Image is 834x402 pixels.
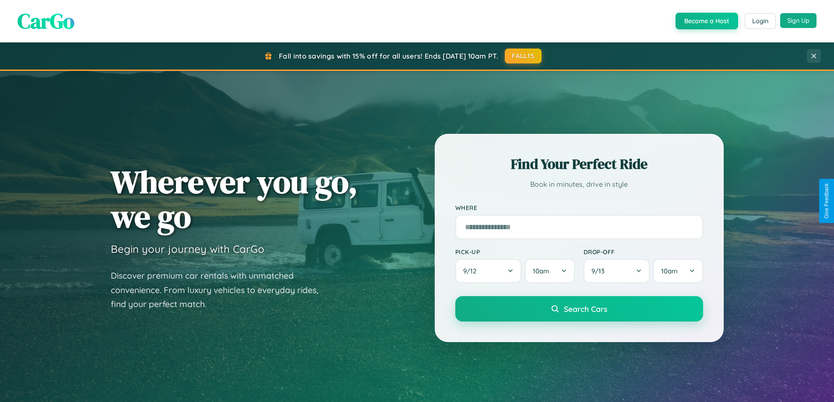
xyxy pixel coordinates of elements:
label: Drop-off [584,248,703,255]
h1: Wherever you go, we go [111,164,358,234]
span: 9 / 13 [591,267,609,275]
button: Sign Up [780,13,816,28]
button: Search Cars [455,296,703,322]
span: 10am [533,267,549,275]
div: Give Feedback [823,183,830,219]
button: 10am [525,259,574,283]
label: Where [455,204,703,211]
button: Become a Host [676,13,738,29]
span: Fall into savings with 15% off for all users! Ends [DATE] 10am PT. [279,52,498,60]
span: CarGo [18,7,74,35]
button: 9/12 [455,259,522,283]
span: 10am [661,267,678,275]
button: Login [745,13,776,29]
h2: Find Your Perfect Ride [455,154,703,174]
p: Book in minutes, drive in style [455,178,703,191]
button: 10am [653,259,703,283]
h3: Begin your journey with CarGo [111,242,264,255]
button: 9/13 [584,259,650,283]
span: Search Cars [564,304,607,314]
p: Discover premium car rentals with unmatched convenience. From luxury vehicles to everyday rides, ... [111,269,330,311]
label: Pick-up [455,248,575,255]
span: 9 / 12 [463,267,481,275]
button: FALL15 [505,49,542,63]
